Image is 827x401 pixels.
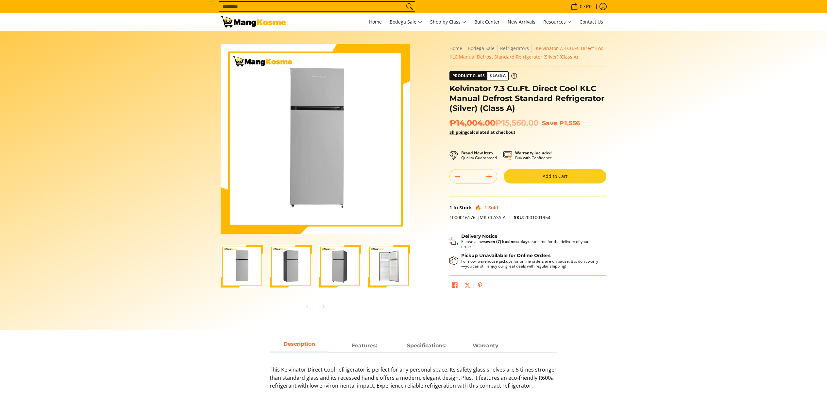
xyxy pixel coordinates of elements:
[473,342,498,349] strong: Warranty
[319,245,361,288] img: Kelvinator 7.3 Cu.Ft. Direct Cool KLC Manual Defrost Standard Refrigerator (Silver) (Class A)-3
[449,204,452,211] span: 1
[449,234,600,249] button: Shipping & Delivery
[449,44,606,61] nav: Breadcrumbs
[366,13,385,31] a: Home
[514,214,524,220] span: SKU:
[484,204,487,211] span: 1
[449,118,539,128] span: ₱14,004.00
[540,13,575,31] a: Resources
[270,340,329,352] a: Description
[461,150,497,160] p: Quality Guaranteed
[476,281,485,292] a: Pin on Pinterest
[461,150,493,156] strong: Brand New Item
[500,45,529,51] a: Refrigerators
[368,245,410,288] img: Kelvinator 7.3 Cu.Ft. Direct Cool KLC Manual Defrost Standard Refrigerator (Silver) (Class A)-4
[449,71,517,80] a: Product Class Class A
[481,171,497,182] button: Add
[293,13,606,31] nav: Main Menu
[386,13,426,31] a: Bodega Sale
[515,150,552,160] p: Buy with Confidence
[450,281,459,292] a: Share on Facebook
[515,150,552,156] strong: Warranty Included
[390,18,422,26] span: Bodega Sale
[504,13,539,31] a: New Arrivals
[504,169,606,183] button: Add to Cart
[508,19,535,25] span: New Arrivals
[407,342,447,349] strong: Specifications:
[580,19,603,25] span: Contact Us
[456,340,515,352] a: Description 3
[449,84,606,113] h1: Kelvinator 7.3 Cu.Ft. Direct Cool KLC Manual Defrost Standard Refrigerator (Silver) (Class A)
[514,214,550,220] span: 2001001954
[221,44,410,234] img: Kelvinator 7.3 Cu.Ft. Direct Cool KLC Manual Defrost Standard Refrigerator (Silver) (Class A)
[369,19,382,25] span: Home
[397,340,456,352] a: Description 2
[449,45,605,60] span: Kelvinator 7.3 Cu.Ft. Direct Cool KLC Manual Defrost Standard Refrigerator (Silver) (Class A)
[543,18,572,26] span: Resources
[569,3,594,10] span: •
[463,281,472,292] a: Post on X
[468,45,495,51] a: Bodega Sale
[270,366,557,396] p: This Kelvinator Direct Cool refrigerator is perfect for any personal space. Its safety glass shel...
[488,204,498,211] span: Sold
[404,2,415,11] button: Search
[450,171,465,182] button: Subtract
[453,204,472,211] span: In Stock
[449,214,506,220] span: 1000016176 |MK CLASS A
[221,245,263,288] img: Kelvinator 7.3 Cu.Ft. Direct Cool KLC Manual Defrost Standard Refrigerator (Silver) (Class A)-1
[576,13,606,31] a: Contact Us
[427,13,470,31] a: Shop by Class
[461,253,550,258] strong: Pickup Unavailable for Online Orders
[474,19,500,25] span: Bulk Center
[270,352,557,396] div: Description
[449,129,467,135] a: Shipping
[270,245,312,288] img: Kelvinator 7.3 Cu.Ft. Direct Cool KLC Manual Defrost Standard Refrigerator (Silver) (Class A)-2
[335,340,394,352] a: Description 1
[495,118,539,128] del: ₱15,560.00
[542,119,557,127] span: Save
[484,239,530,244] strong: seven (7) business days
[270,340,329,352] span: Description
[487,72,508,80] span: Class A
[449,129,515,135] strong: calculated at checkout
[221,16,286,27] img: Kelvinator 7.3 Cu.Ft. Direct Cool KLC Manual Defrost Standard Refriger | Mang Kosme
[471,13,503,31] a: Bulk Center
[585,4,593,9] span: ₱0
[461,233,498,239] strong: Delivery Notice
[352,342,377,349] strong: Features:
[559,119,580,127] span: ₱1,556
[579,4,583,9] span: 0
[450,72,487,80] span: Product Class
[461,259,600,269] p: For now, warehouse pickups for online orders are on pause. But don’t worry—you can still enjoy ou...
[316,299,330,313] button: Next
[430,18,466,26] span: Shop by Class
[449,45,462,51] a: Home
[461,239,600,249] p: Please allow lead time for the delivery of your order.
